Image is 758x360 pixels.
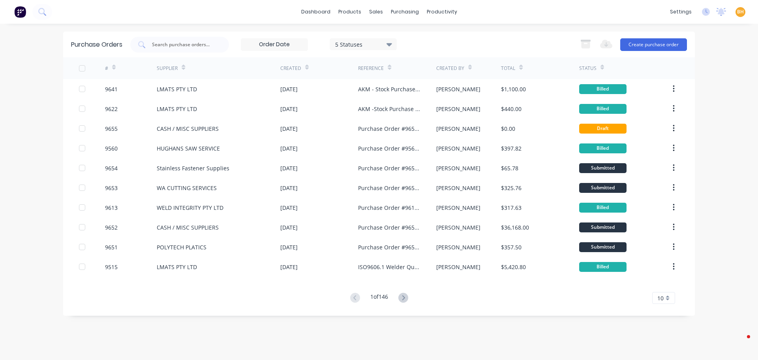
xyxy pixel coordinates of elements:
[501,124,515,133] div: $0.00
[105,243,118,251] div: 9651
[280,204,298,212] div: [DATE]
[105,85,118,93] div: 9641
[501,263,526,271] div: $5,420.80
[358,65,384,72] div: Reference
[105,65,108,72] div: #
[358,144,420,153] div: Purchase Order #9560 - HUGHANS SAW SERVICE
[579,262,627,272] div: Billed
[358,263,420,271] div: ISO9606.1 Welder Qualifications Xero PO #PO-1466
[105,263,118,271] div: 9515
[436,144,480,153] div: [PERSON_NAME]
[157,105,197,113] div: LMATS PTY LTD
[157,144,220,153] div: HUGHANS SAW SERVICE
[358,204,420,212] div: Purchase Order #9613 SO#6159
[105,223,118,232] div: 9652
[358,124,420,133] div: Purchase Order #9655 - CASH / MISC SUPPLIERS
[436,243,480,251] div: [PERSON_NAME]
[105,124,118,133] div: 9655
[436,263,480,271] div: [PERSON_NAME]
[280,164,298,172] div: [DATE]
[105,204,118,212] div: 9613
[436,184,480,192] div: [PERSON_NAME]
[241,39,308,51] input: Order Date
[280,65,301,72] div: Created
[358,223,420,232] div: Purchase Order #9652 - CASH / MISC SUPPLIERS
[365,6,387,18] div: sales
[151,41,217,49] input: Search purchase orders...
[436,204,480,212] div: [PERSON_NAME]
[358,243,420,251] div: Purchase Order #9651 - POLYTECH PLATICS
[297,6,334,18] a: dashboard
[157,263,197,271] div: LMATS PTY LTD
[579,242,627,252] div: Submitted
[358,184,420,192] div: Purchase Order #9653 - WA CUTTING SERVICES
[666,6,696,18] div: settings
[501,184,522,192] div: $325.76
[157,243,206,251] div: POLYTECH PLATICS
[436,223,480,232] div: [PERSON_NAME]
[436,65,464,72] div: Created By
[387,6,423,18] div: purchasing
[436,85,480,93] div: [PERSON_NAME]
[105,144,118,153] div: 9560
[358,105,420,113] div: AKM -Stock Purchase Order #9622
[280,85,298,93] div: [DATE]
[579,84,627,94] div: Billed
[105,184,118,192] div: 9653
[157,204,223,212] div: WELD INTEGRITY PTY LTD
[501,105,522,113] div: $440.00
[436,124,480,133] div: [PERSON_NAME]
[737,8,744,15] span: BH
[501,223,529,232] div: $36,168.00
[280,243,298,251] div: [DATE]
[579,104,627,114] div: Billed
[157,124,219,133] div: CASH / MISC SUPPLIERS
[436,164,480,172] div: [PERSON_NAME]
[280,263,298,271] div: [DATE]
[579,65,597,72] div: Status
[358,164,420,172] div: Purchase Order #9654 - Stainless Fastener Supplies
[657,294,664,302] span: 10
[157,164,229,172] div: Stainless Fastener Supplies
[334,6,365,18] div: products
[157,85,197,93] div: LMATS PTY LTD
[501,164,518,172] div: $65.78
[105,164,118,172] div: 9654
[280,184,298,192] div: [DATE]
[501,243,522,251] div: $357.50
[105,105,118,113] div: 9622
[501,65,515,72] div: Total
[579,163,627,173] div: Submitted
[358,85,420,93] div: AKM - Stock Purchase Order #9641
[579,222,627,232] div: Submitted
[579,183,627,193] div: Submitted
[620,38,687,51] button: Create purchase order
[280,144,298,153] div: [DATE]
[423,6,461,18] div: productivity
[157,184,217,192] div: WA CUTTING SERVICES
[335,40,392,48] div: 5 Statuses
[71,40,122,49] div: Purchase Orders
[436,105,480,113] div: [PERSON_NAME]
[280,124,298,133] div: [DATE]
[280,105,298,113] div: [DATE]
[501,85,526,93] div: $1,100.00
[280,223,298,232] div: [DATE]
[579,124,627,134] div: Draft
[731,333,750,352] iframe: Intercom live chat
[501,204,522,212] div: $317.63
[370,292,388,304] div: 1 of 146
[157,223,219,232] div: CASH / MISC SUPPLIERS
[14,6,26,18] img: Factory
[579,203,627,213] div: Billed
[579,143,627,153] div: Billed
[501,144,522,153] div: $397.82
[157,65,178,72] div: Supplier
